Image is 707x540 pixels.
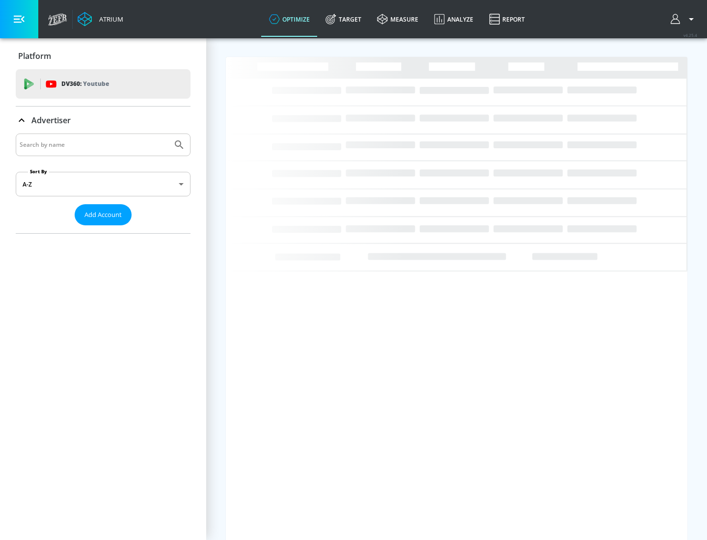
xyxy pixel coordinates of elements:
p: Advertiser [31,115,71,126]
span: v 4.25.4 [683,32,697,38]
div: Platform [16,42,190,70]
button: Add Account [75,204,132,225]
span: Add Account [84,209,122,220]
p: Platform [18,51,51,61]
input: Search by name [20,138,168,151]
a: Atrium [78,12,123,27]
p: Youtube [83,79,109,89]
a: Report [481,1,533,37]
nav: list of Advertiser [16,225,190,233]
a: Analyze [426,1,481,37]
div: Advertiser [16,134,190,233]
div: DV360: Youtube [16,69,190,99]
a: measure [369,1,426,37]
p: DV360: [61,79,109,89]
div: A-Z [16,172,190,196]
div: Atrium [95,15,123,24]
label: Sort By [28,168,49,175]
a: Target [318,1,369,37]
a: optimize [261,1,318,37]
div: Advertiser [16,107,190,134]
